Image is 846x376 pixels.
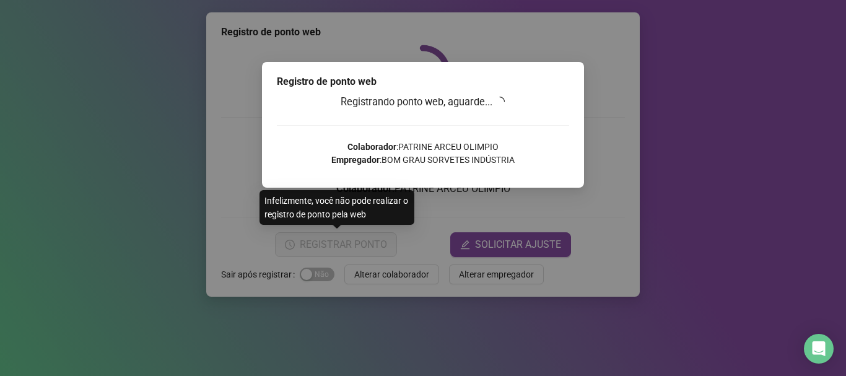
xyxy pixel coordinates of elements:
[331,155,380,165] strong: Empregador
[277,74,569,89] div: Registro de ponto web
[277,94,569,110] h3: Registrando ponto web, aguarde...
[259,190,414,225] div: Infelizmente, você não pode realizar o registro de ponto pela web
[277,141,569,167] p: : PATRINE ARCEU OLIMPIO : BOM GRAU SORVETES INDÚSTRIA
[804,334,834,364] div: Open Intercom Messenger
[494,95,507,108] span: loading
[347,142,396,152] strong: Colaborador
